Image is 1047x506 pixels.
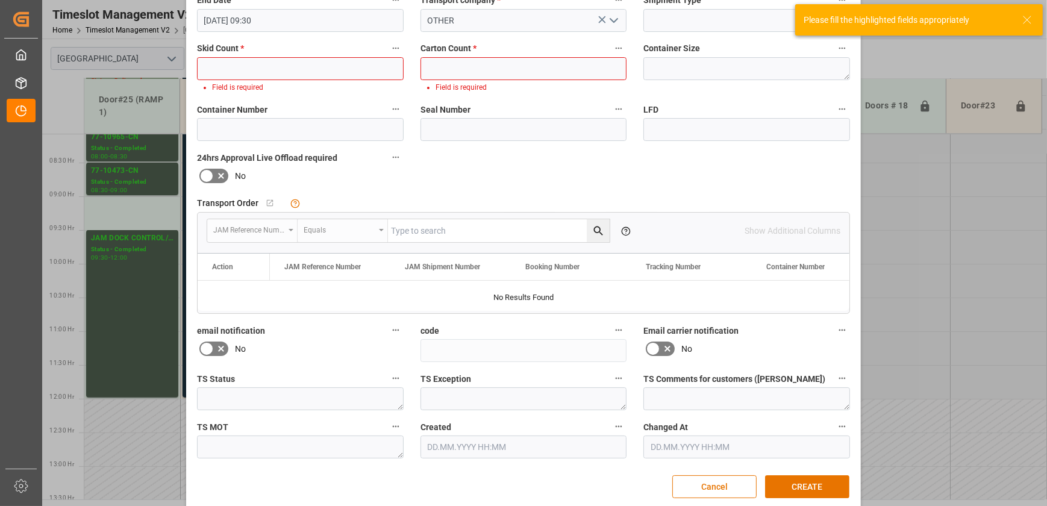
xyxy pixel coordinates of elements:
[765,475,849,498] button: CREATE
[388,370,404,386] button: TS Status
[420,436,627,458] input: DD.MM.YYYY HH:MM
[388,322,404,338] button: email notification
[213,222,284,236] div: JAM Reference Number
[235,170,246,183] span: No
[643,42,700,55] span: Container Size
[611,101,627,117] button: Seal Number
[420,325,439,337] span: code
[834,322,850,338] button: Email carrier notification
[766,263,825,271] span: Container Number
[681,343,692,355] span: No
[611,322,627,338] button: code
[420,104,470,116] span: Seal Number
[388,149,404,165] button: 24hrs Approval Live Offload required
[604,11,622,30] button: open menu
[643,104,658,116] span: LFD
[643,325,739,337] span: Email carrier notification
[834,370,850,386] button: TS Comments for customers ([PERSON_NAME])
[525,263,580,271] span: Booking Number
[197,9,404,32] input: DD.MM.YYYY HH:MM
[197,197,258,210] span: Transport Order
[197,152,337,164] span: 24hrs Approval Live Offload required
[436,82,617,93] li: Field is required
[235,343,246,355] span: No
[212,82,393,93] li: Field is required
[834,419,850,434] button: Changed At
[212,263,233,271] div: Action
[197,104,267,116] span: Container Number
[420,373,471,386] span: TS Exception
[207,219,298,242] button: open menu
[643,373,825,386] span: TS Comments for customers ([PERSON_NAME])
[420,42,477,55] span: Carton Count
[643,436,850,458] input: DD.MM.YYYY HH:MM
[643,421,688,434] span: Changed At
[646,263,701,271] span: Tracking Number
[388,101,404,117] button: Container Number
[420,421,451,434] span: Created
[834,101,850,117] button: LFD
[197,373,235,386] span: TS Status
[197,42,244,55] span: Skid Count
[197,325,265,337] span: email notification
[672,475,757,498] button: Cancel
[611,419,627,434] button: Created
[197,421,228,434] span: TS MOT
[804,14,1011,27] div: Please fill the highlighted fields appropriately
[388,419,404,434] button: TS MOT
[587,219,610,242] button: search button
[388,40,404,56] button: Skid Count *
[304,222,375,236] div: Equals
[611,370,627,386] button: TS Exception
[611,40,627,56] button: Carton Count *
[298,219,388,242] button: open menu
[388,219,610,242] input: Type to search
[284,263,361,271] span: JAM Reference Number
[405,263,480,271] span: JAM Shipment Number
[834,40,850,56] button: Container Size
